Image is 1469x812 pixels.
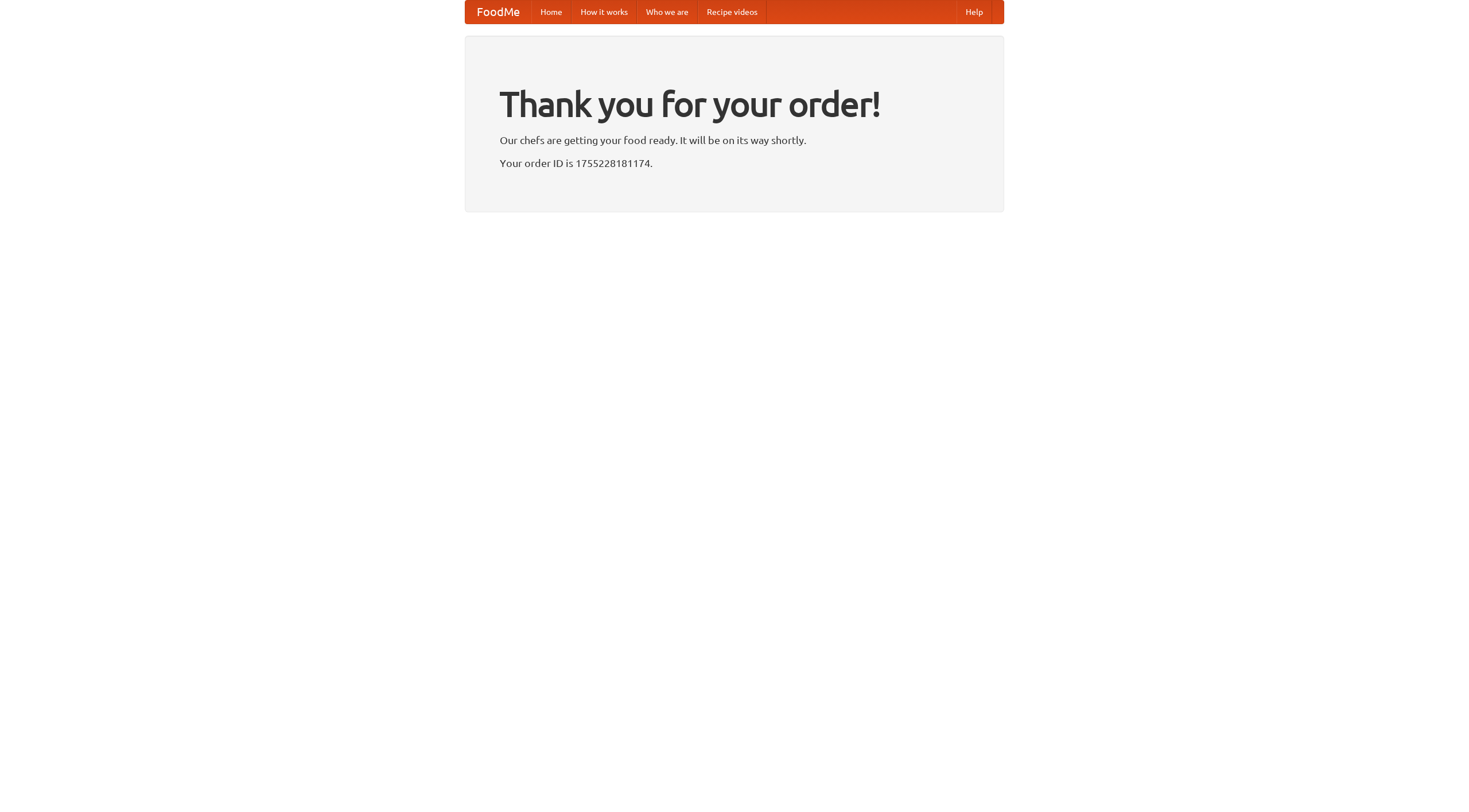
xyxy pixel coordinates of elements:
a: FoodMe [465,1,531,24]
a: How it works [572,1,637,24]
p: Our chefs are getting your food ready. It will be on its way shortly. [500,131,969,149]
h1: Thank you for your order! [500,76,969,131]
a: Recipe videos [698,1,767,24]
a: Help [957,1,992,24]
a: Who we are [637,1,698,24]
p: Your order ID is 1755228181174. [500,154,969,172]
a: Home [531,1,572,24]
